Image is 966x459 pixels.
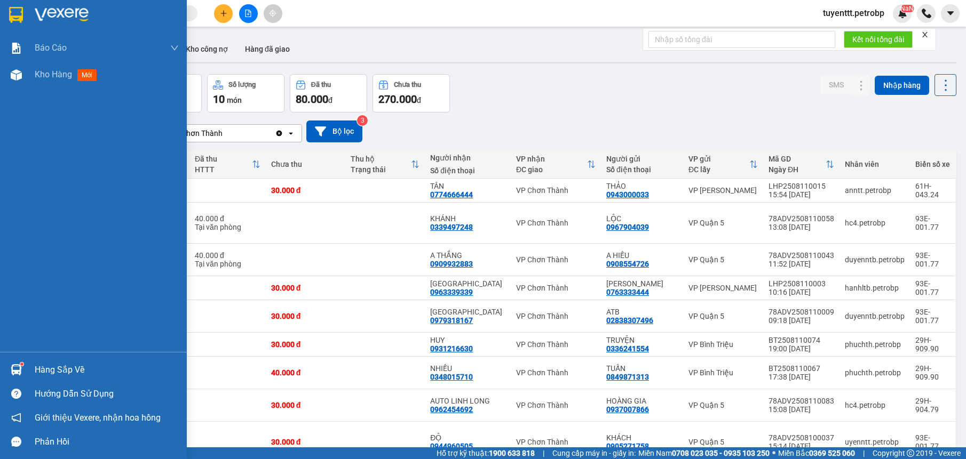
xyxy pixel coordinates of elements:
[688,284,758,292] div: VP [PERSON_NAME]
[769,155,826,163] div: Mã GD
[915,308,950,325] div: 93E-001.77
[195,155,252,163] div: Đã thu
[769,442,834,450] div: 15:14 [DATE]
[228,81,256,88] div: Số lượng
[430,397,505,405] div: AUTO LINH LONG
[845,340,905,349] div: phuchth.petrobp
[271,401,340,409] div: 30.000 đ
[430,316,473,325] div: 0979318167
[244,10,252,17] span: file-add
[606,308,678,316] div: ATB
[769,308,834,316] div: 78ADV2508110009
[606,344,649,353] div: 0336241554
[516,368,596,377] div: VP Chơn Thành
[688,186,758,195] div: VP [PERSON_NAME]
[606,190,649,199] div: 0943000033
[296,93,328,106] span: 80.000
[269,10,276,17] span: aim
[271,368,340,377] div: 40.000 đ
[35,362,179,378] div: Hàng sắp về
[915,397,950,414] div: 29H-904.79
[814,6,893,20] span: tuyenttt.petrobp
[922,9,931,18] img: phone-icon
[606,165,678,174] div: Số điện thoại
[606,336,678,344] div: TRUYỆN
[430,190,473,199] div: 0774666444
[688,312,758,320] div: VP Quận 5
[672,449,770,457] strong: 0708 023 035 - 0935 103 250
[430,166,505,175] div: Số điện thoại
[606,364,678,373] div: TUẤN
[941,4,960,23] button: caret-down
[683,150,763,179] th: Toggle SortBy
[430,279,505,288] div: NHẬT ANH
[430,251,505,260] div: A THẮNG
[688,438,758,446] div: VP Quận 5
[516,438,596,446] div: VP Chơn Thành
[11,69,22,80] img: warehouse-icon
[769,433,834,442] div: 78ADV2508100037
[271,284,340,292] div: 30.000 đ
[898,9,907,18] img: icon-new-feature
[769,344,834,353] div: 19:00 [DATE]
[516,340,596,349] div: VP Chơn Thành
[543,447,544,459] span: |
[516,155,587,163] div: VP nhận
[915,182,950,199] div: 61H-043.24
[606,155,678,163] div: Người gửi
[275,129,283,138] svg: Clear value
[516,284,596,292] div: VP Chơn Thành
[430,260,473,268] div: 0909932883
[845,219,905,227] div: hc4.petrobp
[606,373,649,381] div: 0849871313
[915,160,950,168] div: Biển số xe
[195,214,260,223] div: 40.000 đ
[688,401,758,409] div: VP Quận 5
[516,165,587,174] div: ĐC giao
[688,255,758,264] div: VP Quận 5
[606,251,678,260] div: A HIẾU
[769,316,834,325] div: 09:18 [DATE]
[290,74,367,112] button: Đã thu80.000đ
[946,9,955,18] span: caret-down
[852,34,904,45] span: Kết nối tổng đài
[769,251,834,260] div: 78ADV2508110043
[606,223,649,231] div: 0967904039
[516,312,596,320] div: VP Chơn Thành
[430,364,505,373] div: NHIỀU
[606,288,649,296] div: 0763333444
[378,93,417,106] span: 270.000
[915,336,950,353] div: 29H-909.90
[430,223,473,231] div: 0339497248
[606,279,678,288] div: MINH ĐỨC
[606,316,653,325] div: 02838307496
[271,160,340,168] div: Chưa thu
[769,260,834,268] div: 11:52 [DATE]
[214,4,233,23] button: plus
[77,69,97,81] span: mới
[430,442,473,450] div: 0944960505
[845,284,905,292] div: hanhltb.petrobp
[430,344,473,353] div: 0931216630
[915,433,950,450] div: 93E-001.77
[357,115,368,126] sup: 3
[11,413,21,423] span: notification
[511,150,601,179] th: Toggle SortBy
[606,182,678,190] div: THẢO
[430,405,473,414] div: 0962454692
[430,373,473,381] div: 0348015710
[271,186,340,195] div: 30.000 đ
[430,154,505,162] div: Người nhận
[688,368,758,377] div: VP Bình Triệu
[264,4,282,23] button: aim
[915,364,950,381] div: 29H-909.90
[606,214,678,223] div: LỘC
[845,438,905,446] div: uyenntt.petrobp
[778,447,855,459] span: Miền Bắc
[769,373,834,381] div: 17:38 [DATE]
[437,447,535,459] span: Hỗ trợ kỹ thuật:
[900,5,914,12] sup: NaN
[552,447,636,459] span: Cung cấp máy in - giấy in:
[769,165,826,174] div: Ngày ĐH
[845,186,905,195] div: anntt.petrobp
